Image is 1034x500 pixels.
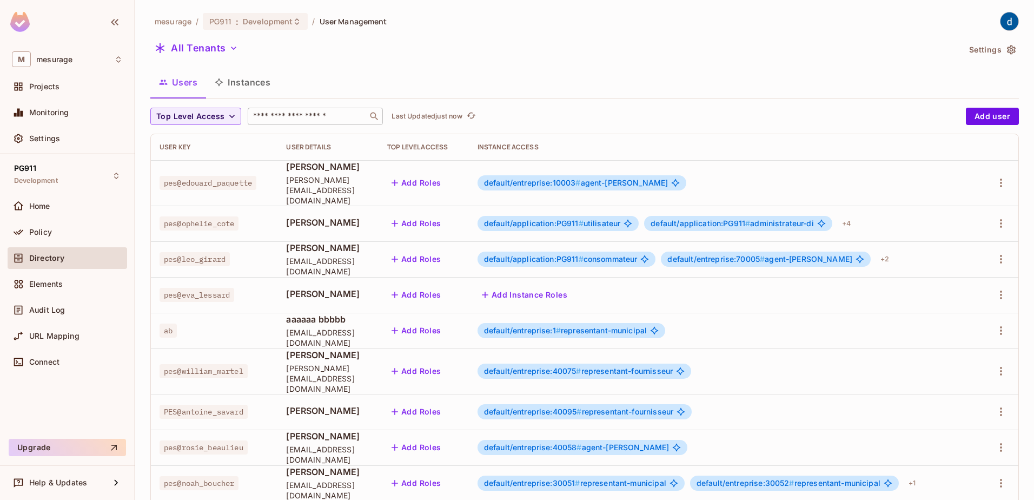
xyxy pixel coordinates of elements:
[387,174,446,192] button: Add Roles
[312,16,315,27] li: /
[156,110,224,123] span: Top Level Access
[838,215,855,232] div: + 4
[286,430,370,442] span: [PERSON_NAME]
[392,112,462,121] p: Last Updated just now
[14,176,58,185] span: Development
[484,326,561,335] span: default/entreprise:1
[484,178,581,187] span: default/entreprise:10003
[904,475,920,492] div: + 1
[387,439,446,456] button: Add Roles
[484,219,621,228] span: utilisateur
[965,41,1019,58] button: Settings
[651,219,750,228] span: default/application:PG911
[387,286,446,304] button: Add Roles
[789,478,794,488] span: #
[286,288,370,300] span: [PERSON_NAME]
[29,228,52,236] span: Policy
[1000,12,1018,30] img: dev 911gcl
[579,219,584,228] span: #
[160,216,238,231] span: pes@ophelie_cote
[966,108,1019,125] button: Add user
[29,108,69,117] span: Monitoring
[484,254,584,264] span: default/application:PG911
[160,176,256,190] span: pes@edouard_paquette
[160,476,238,490] span: pes@noah_boucher
[697,478,794,488] span: default/entreprise:30052
[467,111,476,122] span: refresh
[876,251,893,268] div: + 2
[484,179,668,187] span: agent-[PERSON_NAME]
[286,313,370,325] span: aaaaaa bbbbb
[160,405,248,419] span: PES@antoine_savard
[556,326,561,335] span: #
[575,178,580,187] span: #
[150,108,241,125] button: Top Level Access
[484,478,580,488] span: default/entreprise:30051
[29,134,60,143] span: Settings
[484,443,582,452] span: default/entreprise:40058
[462,110,478,123] span: Click to refresh data
[387,475,446,492] button: Add Roles
[29,82,59,91] span: Projects
[235,17,239,26] span: :
[209,16,231,27] span: PG911
[36,55,72,64] span: Workspace: mesurage
[196,16,198,27] li: /
[760,254,765,264] span: #
[667,254,765,264] span: default/entreprise:70005
[243,16,293,27] span: Development
[29,306,65,314] span: Audit Log
[484,407,673,416] span: representant-fournisseur
[10,12,30,32] img: SReyMgAAAABJRU5ErkJggg==
[286,405,370,417] span: [PERSON_NAME]
[206,69,279,96] button: Instances
[160,324,177,338] span: ab
[484,219,584,228] span: default/application:PG911
[478,286,572,304] button: Add Instance Roles
[697,479,880,488] span: representant-municipal
[576,443,581,452] span: #
[320,16,387,27] span: User Management
[160,288,234,302] span: pes@eva_lessard
[286,327,370,348] span: [EMAIL_ADDRESS][DOMAIN_NAME]
[29,332,79,340] span: URL Mapping
[12,51,31,67] span: M
[286,466,370,478] span: [PERSON_NAME]
[286,256,370,277] span: [EMAIL_ADDRESS][DOMAIN_NAME]
[9,439,126,456] button: Upgrade
[387,251,446,268] button: Add Roles
[29,280,63,288] span: Elements
[150,40,242,57] button: All Tenants
[387,143,460,152] div: Top Level Access
[29,202,50,210] span: Home
[387,403,446,420] button: Add Roles
[465,110,478,123] button: refresh
[478,143,971,152] div: Instance Access
[286,143,370,152] div: User Details
[286,175,370,206] span: [PERSON_NAME][EMAIL_ADDRESS][DOMAIN_NAME]
[387,363,446,380] button: Add Roles
[160,440,248,455] span: pes@rosie_beaulieu
[576,366,581,376] span: #
[160,364,248,378] span: pes@william_martel
[286,161,370,173] span: [PERSON_NAME]
[286,242,370,254] span: [PERSON_NAME]
[484,326,647,335] span: representant-municipal
[387,322,446,339] button: Add Roles
[651,219,813,228] span: administrateur-di
[484,443,670,452] span: agent-[PERSON_NAME]
[286,349,370,361] span: [PERSON_NAME]
[579,254,584,264] span: #
[484,255,638,264] span: consommateur
[286,444,370,465] span: [EMAIL_ADDRESS][DOMAIN_NAME]
[484,479,666,488] span: representant-municipal
[29,478,87,487] span: Help & Updates
[160,143,269,152] div: User Key
[667,255,852,264] span: agent-[PERSON_NAME]
[29,254,64,262] span: Directory
[155,16,191,27] span: the active workspace
[575,478,580,488] span: #
[484,366,581,376] span: default/entreprise:40075
[14,164,36,173] span: PG911
[745,219,750,228] span: #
